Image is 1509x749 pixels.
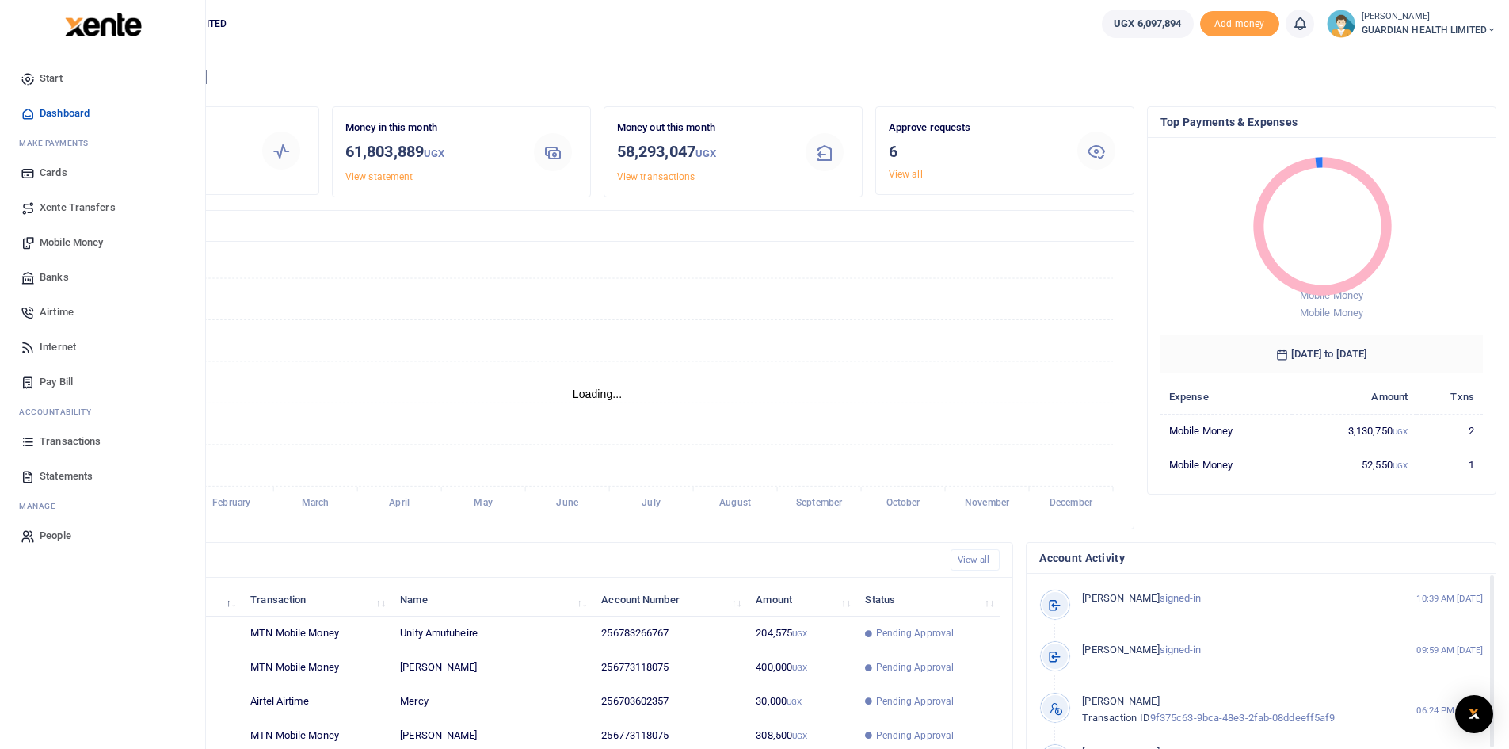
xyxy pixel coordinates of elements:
[1362,10,1496,24] small: [PERSON_NAME]
[74,552,938,569] h4: Recent Transactions
[876,660,955,674] span: Pending Approval
[792,663,807,672] small: UGX
[965,498,1010,509] tspan: November
[787,697,802,706] small: UGX
[951,549,1000,571] a: View all
[40,304,74,320] span: Airtime
[1416,448,1483,481] td: 1
[1160,448,1292,481] td: Mobile Money
[424,147,444,159] small: UGX
[391,651,593,685] td: [PERSON_NAME]
[1160,414,1292,448] td: Mobile Money
[1082,644,1159,655] span: [PERSON_NAME]
[889,169,923,180] a: View all
[40,468,93,484] span: Statements
[40,200,116,216] span: Xente Transfers
[1455,695,1493,733] div: Open Intercom Messenger
[796,498,843,509] tspan: September
[1160,335,1483,373] h6: [DATE] to [DATE]
[27,500,56,512] span: anage
[1160,113,1483,131] h4: Top Payments & Expenses
[593,651,747,685] td: 256773118075
[1292,414,1417,448] td: 3,130,750
[889,139,1060,163] h3: 6
[1416,592,1483,606] small: 10:39 AM [DATE]
[747,583,856,617] th: Amount: activate to sort column ascending
[1200,17,1279,29] a: Add money
[1082,695,1159,707] span: [PERSON_NAME]
[1327,10,1355,38] img: profile-user
[13,330,192,365] a: Internet
[695,147,716,159] small: UGX
[242,583,391,617] th: Transaction: activate to sort column ascending
[13,225,192,260] a: Mobile Money
[212,498,250,509] tspan: February
[13,424,192,459] a: Transactions
[617,171,695,182] a: View transactions
[391,685,593,719] td: Mercy
[1082,642,1382,659] p: signed-in
[1416,380,1483,414] th: Txns
[1082,592,1159,604] span: [PERSON_NAME]
[593,685,747,719] td: 256703602357
[747,617,856,651] td: 204,575
[1292,448,1417,481] td: 52,550
[474,498,492,509] tspan: May
[1102,10,1193,38] a: UGX 6,097,894
[1393,427,1408,436] small: UGX
[40,269,69,285] span: Banks
[593,617,747,651] td: 256783266767
[13,518,192,553] a: People
[242,685,391,719] td: Airtel Airtime
[13,190,192,225] a: Xente Transfers
[40,105,90,121] span: Dashboard
[65,13,142,36] img: logo-large
[1082,712,1149,724] span: Transaction ID
[13,459,192,494] a: Statements
[1082,694,1382,727] p: 9f375c63-9bca-48e3-2fab-08ddeeff5af9
[63,17,142,29] a: logo-small logo-large logo-large
[1039,549,1483,567] h4: Account Activity
[391,617,593,651] td: Unity Amutuheire
[40,434,101,449] span: Transactions
[1050,498,1093,509] tspan: December
[13,96,192,131] a: Dashboard
[1416,704,1483,717] small: 06:24 PM [DATE]
[31,406,91,418] span: countability
[13,295,192,330] a: Airtime
[642,498,660,509] tspan: July
[556,498,578,509] tspan: June
[573,388,623,400] text: Loading...
[747,651,856,685] td: 400,000
[593,583,747,617] th: Account Number: activate to sort column ascending
[27,137,89,149] span: ake Payments
[40,374,73,390] span: Pay Bill
[1393,461,1408,470] small: UGX
[13,494,192,518] li: M
[391,583,593,617] th: Name: activate to sort column ascending
[1082,590,1382,607] p: signed-in
[889,120,1060,136] p: Approve requests
[302,498,330,509] tspan: March
[13,131,192,155] li: M
[1160,380,1292,414] th: Expense
[242,617,391,651] td: MTN Mobile Money
[13,61,192,96] a: Start
[886,498,921,509] tspan: October
[1292,380,1417,414] th: Amount
[1096,10,1199,38] li: Wallet ballance
[13,365,192,399] a: Pay Bill
[1362,23,1496,37] span: GUARDIAN HEALTH LIMITED
[1300,307,1363,319] span: Mobile Money
[40,71,63,86] span: Start
[74,217,1121,235] h4: Transactions Overview
[719,498,751,509] tspan: August
[876,694,955,709] span: Pending Approval
[617,120,788,136] p: Money out this month
[345,171,413,182] a: View statement
[747,685,856,719] td: 30,000
[345,120,516,136] p: Money in this month
[1416,414,1483,448] td: 2
[40,165,67,181] span: Cards
[13,260,192,295] a: Banks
